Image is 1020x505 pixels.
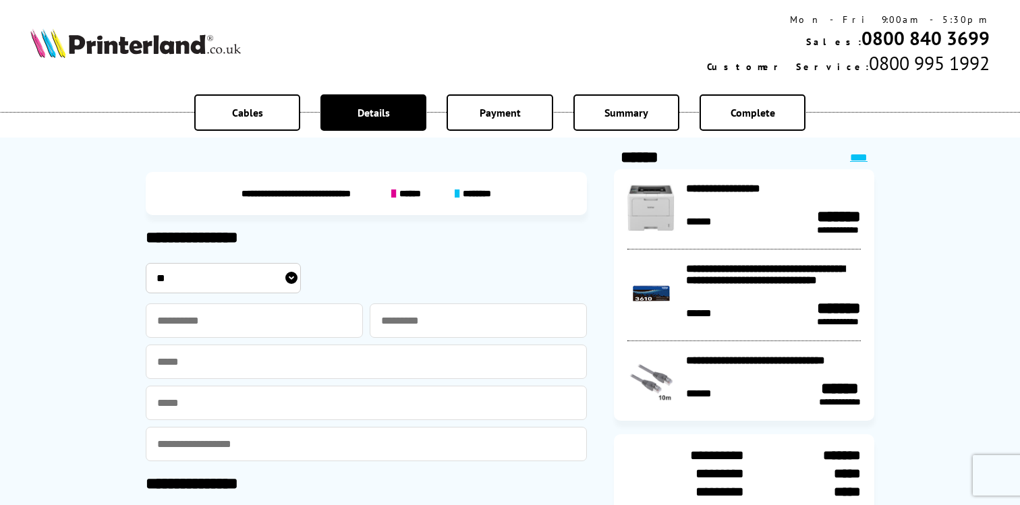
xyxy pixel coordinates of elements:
span: Details [358,106,390,119]
img: Printerland Logo [30,28,241,58]
span: 0800 995 1992 [869,51,990,76]
span: Complete [731,106,775,119]
span: Cables [232,106,263,119]
span: Payment [480,106,521,119]
span: Customer Service: [707,61,869,73]
span: Sales: [806,36,861,48]
div: Mon - Fri 9:00am - 5:30pm [707,13,990,26]
span: Summary [604,106,648,119]
a: 0800 840 3699 [861,26,990,51]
